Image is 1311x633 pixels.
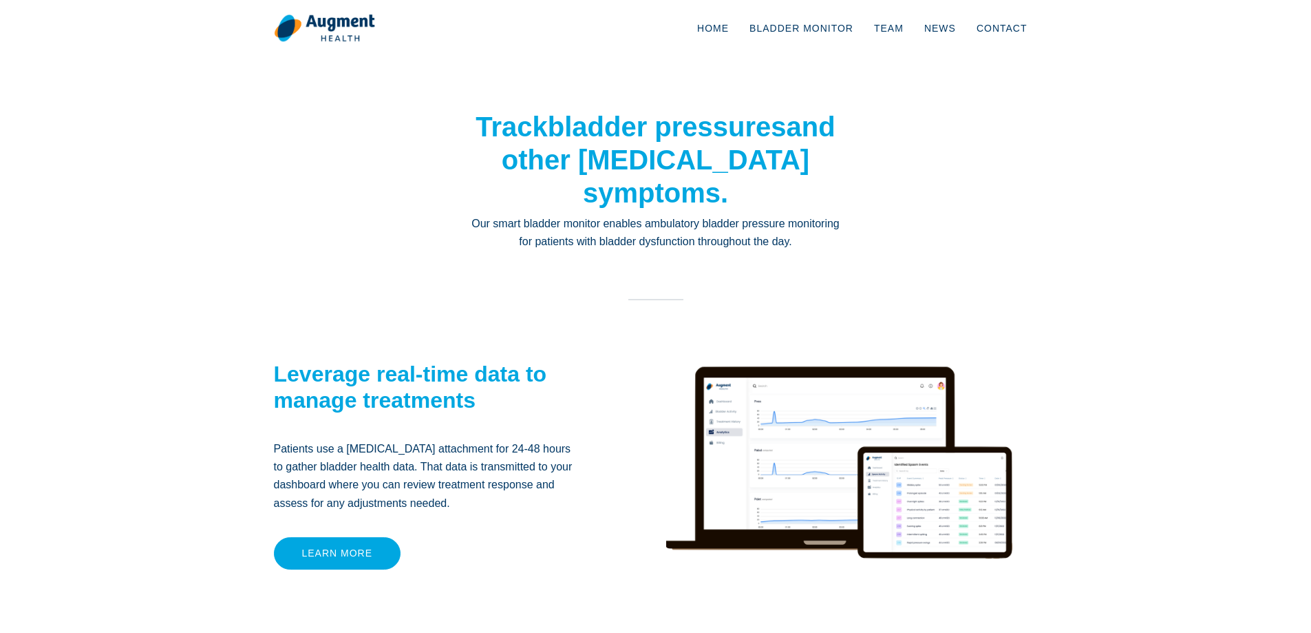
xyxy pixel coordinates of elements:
h1: Track and other [MEDICAL_DATA] symptoms. [470,110,842,209]
a: Learn more [274,537,401,570]
p: Our smart bladder monitor enables ambulatory bladder pressure monitoring for patients with bladde... [470,215,842,251]
strong: bladder pressures [548,112,787,142]
img: logo [274,14,375,43]
a: Team [864,6,914,51]
p: Patients use a [MEDICAL_DATA] attachment for 24-48 hours to gather bladder health data. That data... [274,440,580,513]
a: News [914,6,966,51]
h2: Leverage real-time data to manage treatments [274,361,580,414]
a: Contact [966,6,1038,51]
a: Bladder Monitor [739,6,864,51]
a: Home [687,6,739,51]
